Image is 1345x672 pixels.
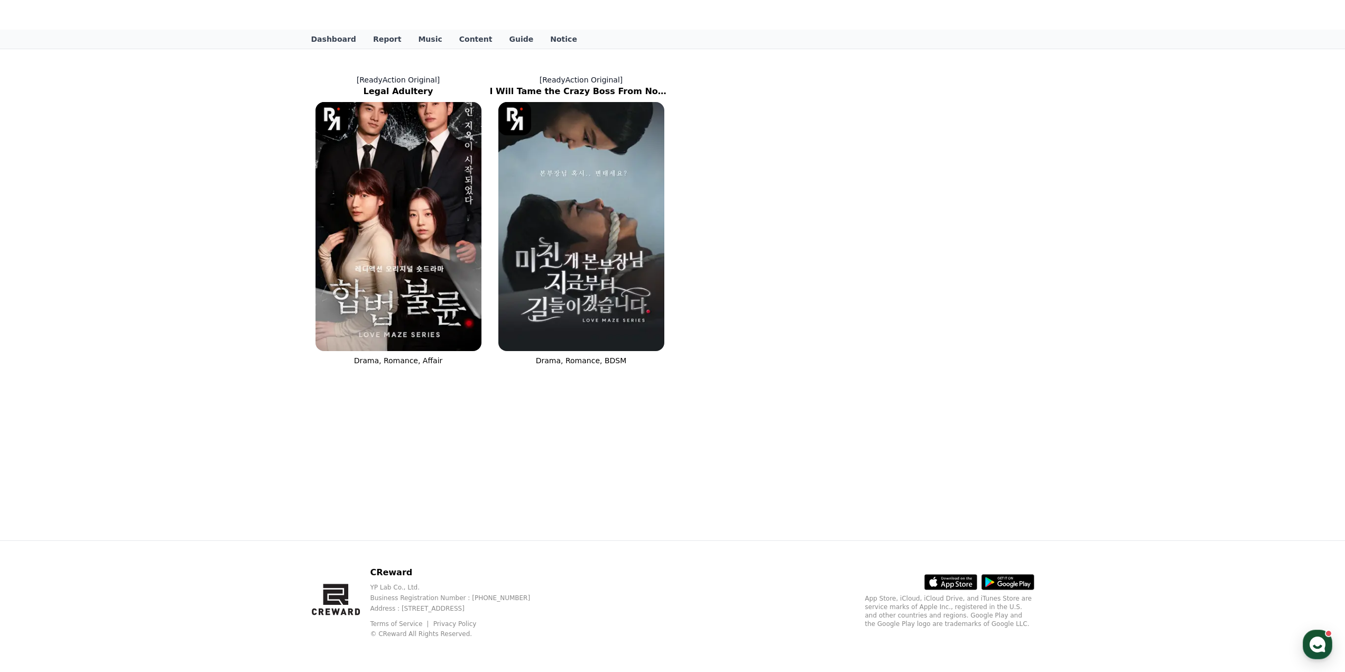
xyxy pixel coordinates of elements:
[433,620,477,628] a: Privacy Policy
[136,335,203,362] a: Settings
[451,30,501,49] a: Content
[370,594,547,602] p: Business Registration Number : [PHONE_NUMBER]
[410,30,450,49] a: Music
[307,66,490,374] a: [ReadyAction Original] Legal Adultery Legal Adultery [object Object] Logo Drama, Romance, Affair
[500,30,542,49] a: Guide
[370,566,547,579] p: CReward
[370,620,430,628] a: Terms of Service
[536,356,627,365] span: Drama, Romance, BDSM
[303,30,365,49] a: Dashboard
[498,102,664,351] img: I Will Tame the Crazy Boss From Now On
[370,583,547,592] p: YP Lab Co., Ltd.
[307,75,490,85] p: [ReadyAction Original]
[316,102,349,135] img: [object Object] Logo
[311,6,391,23] a: CReward
[498,102,532,135] img: [object Object] Logo
[316,102,481,351] img: Legal Adultery
[354,356,443,365] span: Drama, Romance, Affair
[370,630,547,638] p: © CReward All Rights Reserved.
[307,85,490,98] h2: Legal Adultery
[70,335,136,362] a: Messages
[88,352,119,360] span: Messages
[490,75,673,85] p: [ReadyAction Original]
[370,604,547,613] p: Address : [STREET_ADDRESS]
[542,30,586,49] a: Notice
[27,351,45,360] span: Home
[3,335,70,362] a: Home
[365,30,410,49] a: Report
[490,85,673,98] h2: I Will Tame the Crazy Boss From Now On
[328,6,391,23] span: CReward
[490,66,673,374] a: [ReadyAction Original] I Will Tame the Crazy Boss From Now On I Will Tame the Crazy Boss From Now...
[865,594,1034,628] p: App Store, iCloud, iCloud Drive, and iTunes Store are service marks of Apple Inc., registered in ...
[156,351,182,360] span: Settings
